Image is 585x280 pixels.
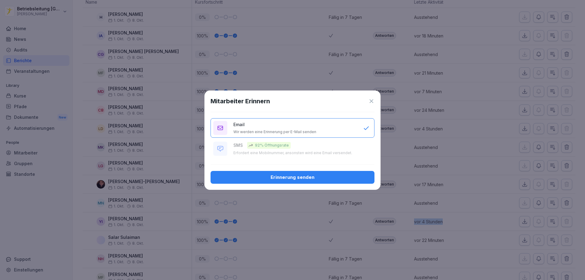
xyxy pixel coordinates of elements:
p: SMS [233,142,243,148]
h1: Mitarbeiter Erinnern [211,97,270,106]
p: Email [233,121,245,128]
button: Erinnerung senden [211,171,374,184]
p: Wir werden eine Erinnerung per E-Mail senden [233,129,316,134]
div: Erinnerung senden [215,174,370,181]
p: Erfordert eine Mobilnummer, ansonsten wird eine Email versendet. [233,151,352,155]
p: 92% Öffnungsrate [255,143,289,148]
